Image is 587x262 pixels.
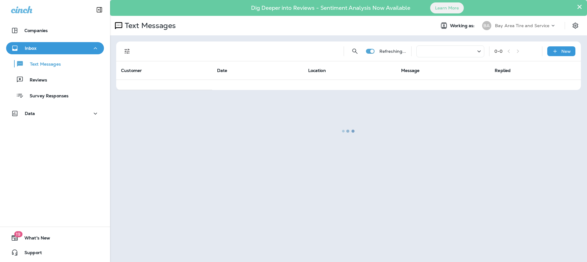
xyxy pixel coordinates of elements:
[6,24,104,37] button: Companies
[91,4,108,16] button: Collapse Sidebar
[25,111,35,116] p: Data
[6,232,104,244] button: 19What's New
[561,49,571,54] p: New
[18,235,50,243] span: What's New
[24,28,48,33] p: Companies
[6,42,104,54] button: Inbox
[6,107,104,120] button: Data
[6,57,104,70] button: Text Messages
[24,93,68,99] p: Survey Responses
[6,89,104,102] button: Survey Responses
[24,77,47,83] p: Reviews
[18,250,42,257] span: Support
[25,46,36,51] p: Inbox
[6,73,104,86] button: Reviews
[24,62,61,67] p: Text Messages
[14,231,22,237] span: 19
[6,246,104,259] button: Support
